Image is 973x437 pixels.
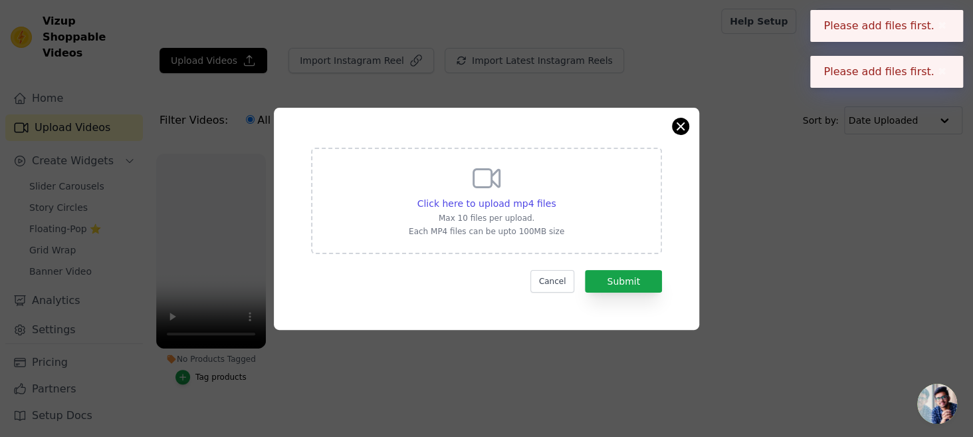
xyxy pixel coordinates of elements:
div: Please add files first. [810,56,963,88]
p: Max 10 files per upload. [409,213,564,223]
div: Please add files first. [810,10,963,42]
button: Close [934,64,950,80]
div: Open chat [917,384,957,424]
button: Submit [585,270,662,293]
p: Each MP4 files can be upto 100MB size [409,226,564,237]
button: Close [934,18,950,34]
button: Close modal [673,118,689,134]
span: Click here to upload mp4 files [417,198,556,209]
button: Cancel [530,270,575,293]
